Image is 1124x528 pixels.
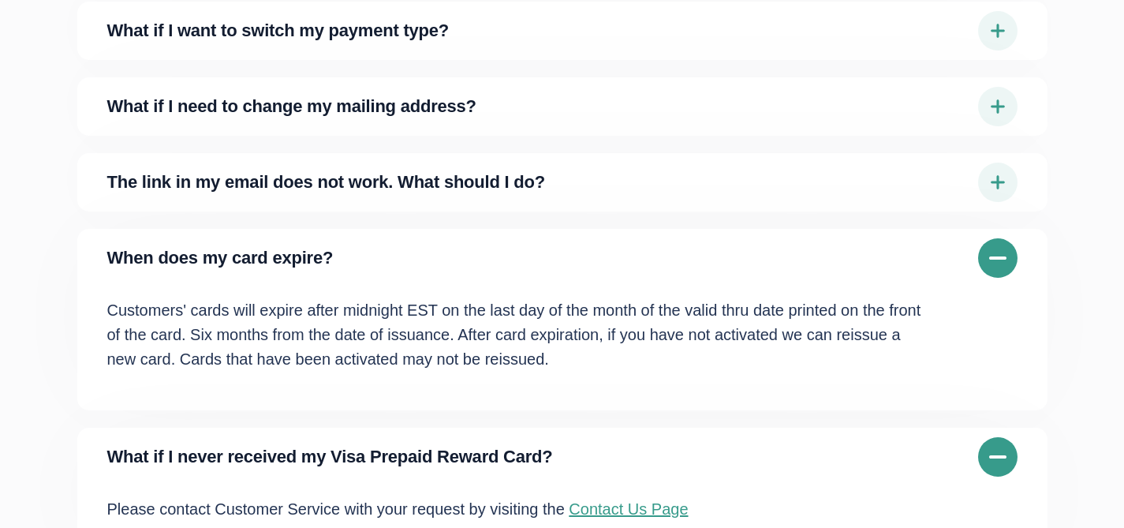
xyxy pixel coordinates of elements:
[77,2,1047,60] div: ExpandWhat if I want to switch my payment type?
[978,87,1018,126] img: Expand
[77,153,1047,212] div: ExpandThe link in my email does not work. What should I do?
[978,238,1018,278] img: Collapse
[107,174,969,191] span: The link in my email does not work. What should I do?
[107,22,969,39] span: What if I want to switch my payment type?
[77,428,1047,486] div: CollapseWhat if I never received my Visa Prepaid Reward Card?
[978,437,1018,477] img: Collapse
[107,301,921,368] span: Customers' cards will expire after midnight EST on the last day of the month of the valid thru da...
[978,11,1018,51] img: Expand
[77,229,1047,287] div: CollapseWhen does my card expire?
[107,249,969,267] span: When does my card expire?
[107,448,969,466] span: What if I never received my Visa Prepaid Reward Card?
[107,500,689,518] span: Please contact Customer Service with your request by visiting the
[978,163,1018,202] img: Expand
[569,500,688,518] a: Contact Us Page
[77,77,1047,136] div: ExpandWhat if I need to change my mailing address?
[107,98,969,115] span: What if I need to change my mailing address?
